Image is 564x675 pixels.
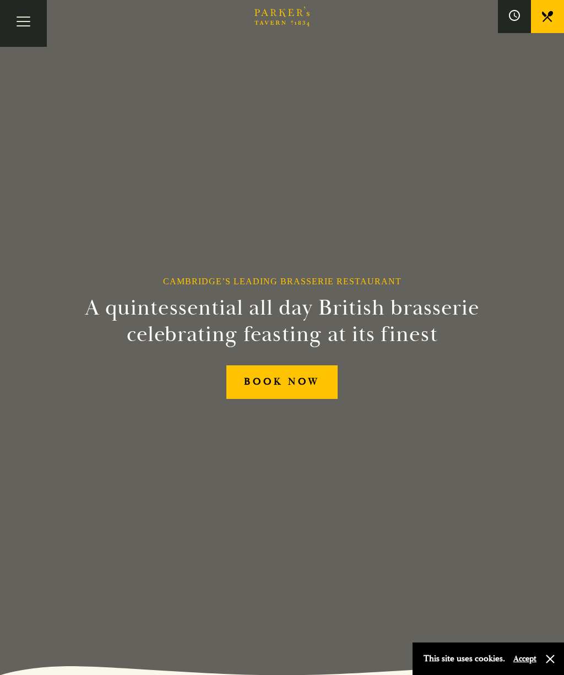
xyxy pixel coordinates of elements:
[75,295,489,348] h2: A quintessential all day British brasserie celebrating feasting at its finest
[513,654,536,664] button: Accept
[163,276,402,287] h1: Cambridge’s Leading Brasserie Restaurant
[226,365,338,399] a: BOOK NOW
[545,654,556,665] button: Close and accept
[424,651,505,667] p: This site uses cookies.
